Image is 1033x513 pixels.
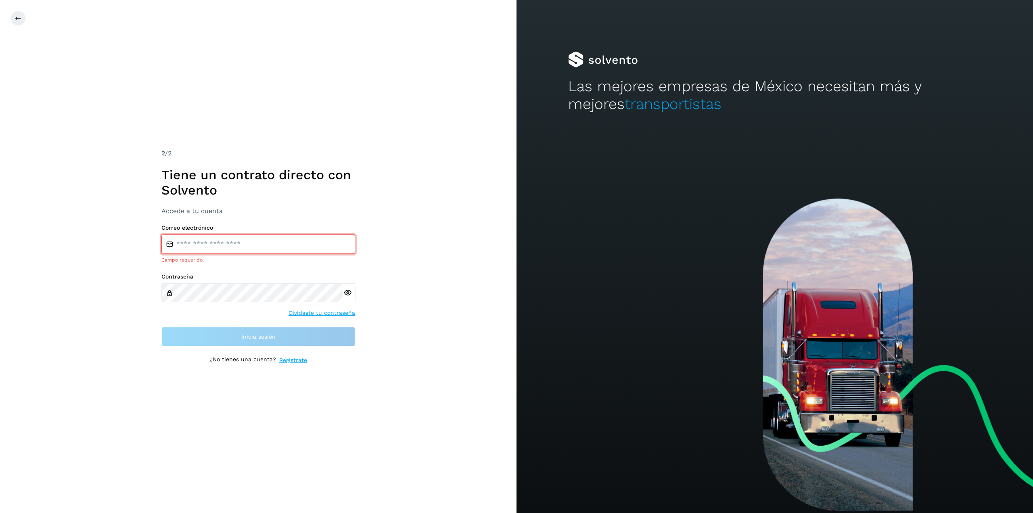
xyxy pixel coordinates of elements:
[625,95,721,113] span: transportistas
[241,334,276,339] span: Inicia sesión
[161,256,355,264] div: Campo requerido.
[279,356,307,364] a: Regístrate
[161,149,165,157] span: 2
[161,167,355,198] h1: Tiene un contrato directo con Solvento
[161,224,355,231] label: Correo electrónico
[161,273,355,280] label: Contraseña
[289,309,355,317] a: Olvidaste tu contraseña
[161,149,355,158] div: /2
[568,77,981,113] h2: Las mejores empresas de México necesitan más y mejores
[161,327,355,346] button: Inicia sesión
[161,207,355,215] h3: Accede a tu cuenta
[209,356,276,364] p: ¿No tienes una cuenta?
